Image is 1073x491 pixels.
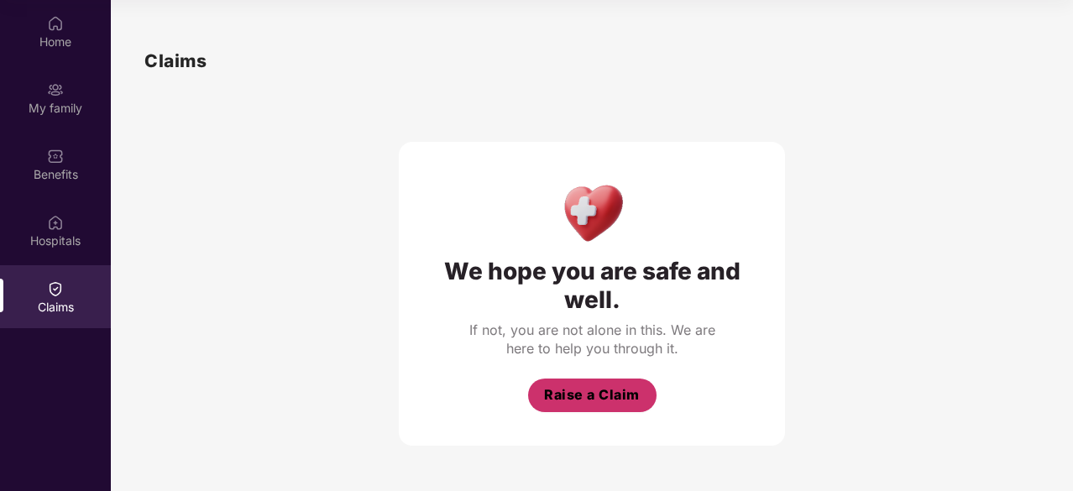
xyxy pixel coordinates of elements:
[528,379,657,412] button: Raise a Claim
[544,384,640,405] span: Raise a Claim
[47,81,64,98] img: svg+xml;base64,PHN2ZyB3aWR0aD0iMjAiIGhlaWdodD0iMjAiIHZpZXdCb3g9IjAgMCAyMCAyMCIgZmlsbD0ibm9uZSIgeG...
[466,321,718,358] div: If not, you are not alone in this. We are here to help you through it.
[47,148,64,165] img: svg+xml;base64,PHN2ZyBpZD0iQmVuZWZpdHMiIHhtbG5zPSJodHRwOi8vd3d3LnczLm9yZy8yMDAwL3N2ZyIgd2lkdGg9Ij...
[144,47,207,75] h1: Claims
[47,214,64,231] img: svg+xml;base64,PHN2ZyBpZD0iSG9zcGl0YWxzIiB4bWxucz0iaHR0cDovL3d3dy53My5vcmcvMjAwMC9zdmciIHdpZHRoPS...
[556,175,629,248] img: Health Care
[47,280,64,297] img: svg+xml;base64,PHN2ZyBpZD0iQ2xhaW0iIHhtbG5zPSJodHRwOi8vd3d3LnczLm9yZy8yMDAwL3N2ZyIgd2lkdGg9IjIwIi...
[432,257,751,314] div: We hope you are safe and well.
[47,15,64,32] img: svg+xml;base64,PHN2ZyBpZD0iSG9tZSIgeG1sbnM9Imh0dHA6Ly93d3cudzMub3JnLzIwMDAvc3ZnIiB3aWR0aD0iMjAiIG...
